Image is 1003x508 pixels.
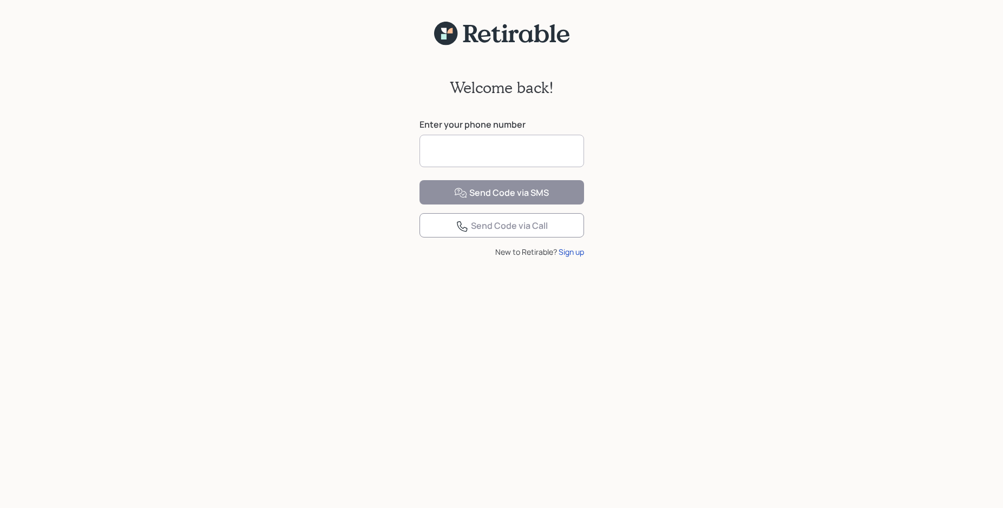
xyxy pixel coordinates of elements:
button: Send Code via SMS [419,180,584,204]
div: Sign up [559,246,584,258]
button: Send Code via Call [419,213,584,237]
div: Send Code via Call [456,220,548,233]
div: Send Code via SMS [454,187,549,200]
h2: Welcome back! [450,78,554,97]
div: New to Retirable? [419,246,584,258]
label: Enter your phone number [419,118,584,130]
